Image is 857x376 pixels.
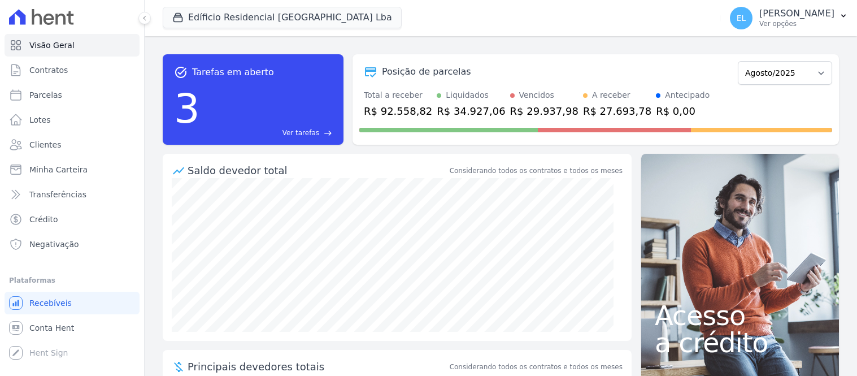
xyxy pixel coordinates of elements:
span: Acesso [655,302,825,329]
a: Recebíveis [5,292,140,314]
div: Liquidados [446,89,489,101]
span: Conta Hent [29,322,74,334]
span: Clientes [29,139,61,150]
span: Negativação [29,239,79,250]
div: A receber [592,89,630,101]
span: Minha Carteira [29,164,88,175]
span: task_alt [174,66,188,79]
div: Plataformas [9,274,135,287]
a: Contratos [5,59,140,81]
div: R$ 27.693,78 [583,103,651,119]
span: Contratos [29,64,68,76]
a: Clientes [5,133,140,156]
div: Antecipado [665,89,710,101]
a: Transferências [5,183,140,206]
p: Ver opções [759,19,834,28]
span: EL [737,14,746,22]
button: EL [PERSON_NAME] Ver opções [721,2,857,34]
a: Crédito [5,208,140,231]
span: Tarefas em aberto [192,66,274,79]
a: Minha Carteira [5,158,140,181]
span: Visão Geral [29,40,75,51]
a: Parcelas [5,84,140,106]
span: Principais devedores totais [188,359,447,374]
span: Transferências [29,189,86,200]
span: a crédito [655,329,825,356]
div: Considerando todos os contratos e todos os meses [450,166,623,176]
span: Ver tarefas [282,128,319,138]
span: Crédito [29,214,58,225]
a: Visão Geral [5,34,140,57]
div: Posição de parcelas [382,65,471,79]
div: 3 [174,79,200,138]
div: R$ 34.927,06 [437,103,505,119]
div: Total a receber [364,89,432,101]
span: Parcelas [29,89,62,101]
span: east [324,129,332,137]
a: Conta Hent [5,317,140,339]
span: Considerando todos os contratos e todos os meses [450,362,623,372]
div: Vencidos [519,89,554,101]
span: Lotes [29,114,51,126]
div: R$ 29.937,98 [510,103,578,119]
div: Saldo devedor total [188,163,447,178]
a: Ver tarefas east [205,128,332,138]
div: R$ 92.558,82 [364,103,432,119]
a: Lotes [5,109,140,131]
p: [PERSON_NAME] [759,8,834,19]
div: R$ 0,00 [656,103,710,119]
a: Negativação [5,233,140,256]
button: Edíficio Residencial [GEOGRAPHIC_DATA] Lba [163,7,402,28]
span: Recebíveis [29,297,72,309]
